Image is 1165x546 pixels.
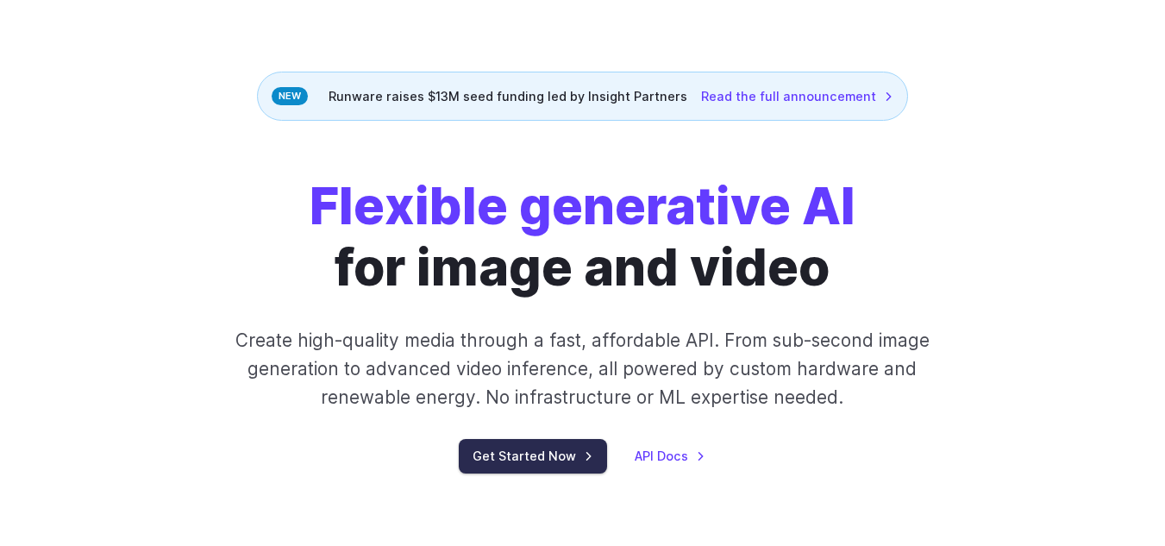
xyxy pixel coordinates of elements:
[635,446,705,466] a: API Docs
[310,176,855,298] h1: for image and video
[223,326,943,412] p: Create high-quality media through a fast, affordable API. From sub-second image generation to adv...
[257,72,908,121] div: Runware raises $13M seed funding led by Insight Partners
[701,86,893,106] a: Read the full announcement
[310,175,855,236] strong: Flexible generative AI
[459,439,607,473] a: Get Started Now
